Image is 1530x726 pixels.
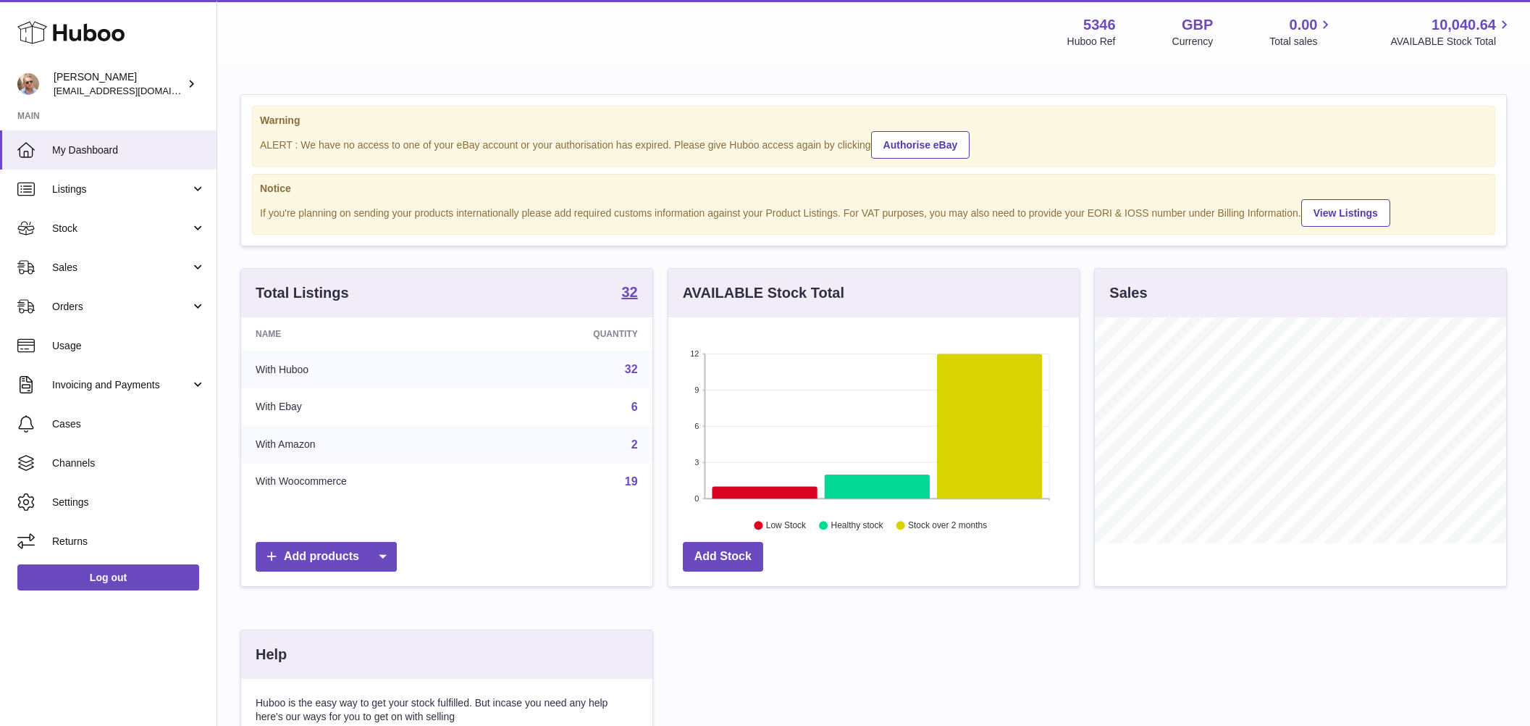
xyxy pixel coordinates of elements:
[1067,35,1116,49] div: Huboo Ref
[260,182,1487,196] strong: Notice
[625,363,638,375] a: 32
[52,183,190,196] span: Listings
[694,422,699,430] text: 6
[52,222,190,235] span: Stock
[1083,15,1116,35] strong: 5346
[694,458,699,467] text: 3
[621,285,637,302] a: 32
[831,521,883,531] text: Healthy stock
[683,542,763,572] a: Add Stock
[241,317,496,351] th: Name
[690,349,699,358] text: 12
[1172,35,1214,49] div: Currency
[631,438,638,451] a: 2
[1290,15,1318,35] span: 0.00
[694,385,699,394] text: 9
[52,143,206,157] span: My Dashboard
[52,261,190,275] span: Sales
[54,70,184,98] div: [PERSON_NAME]
[241,426,496,464] td: With Amazon
[52,456,206,470] span: Channels
[1269,35,1334,49] span: Total sales
[766,521,807,531] text: Low Stock
[908,521,987,531] text: Stock over 2 months
[17,73,39,95] img: support@radoneltd.co.uk
[52,496,206,509] span: Settings
[256,542,397,572] a: Add products
[1269,15,1334,49] a: 0.00 Total sales
[241,351,496,388] td: With Huboo
[496,317,652,351] th: Quantity
[683,283,844,303] h3: AVAILABLE Stock Total
[52,417,206,431] span: Cases
[260,114,1487,128] strong: Warning
[256,696,638,724] p: Huboo is the easy way to get your stock fulfilled. But incase you need any help here's our ways f...
[1182,15,1213,35] strong: GBP
[17,564,199,591] a: Log out
[1301,199,1390,227] a: View Listings
[621,285,637,299] strong: 32
[52,535,206,548] span: Returns
[256,283,349,303] h3: Total Listings
[625,475,638,488] a: 19
[241,463,496,501] td: With Woocommerce
[1390,35,1513,49] span: AVAILABLE Stock Total
[1432,15,1496,35] span: 10,040.64
[260,129,1487,159] div: ALERT : We have no access to one of your eBay account or your authorisation has expired. Please g...
[871,131,970,159] a: Authorise eBay
[52,300,190,314] span: Orders
[1109,283,1147,303] h3: Sales
[54,85,213,96] span: [EMAIL_ADDRESS][DOMAIN_NAME]
[260,197,1487,227] div: If you're planning on sending your products internationally please add required customs informati...
[241,388,496,426] td: With Ebay
[694,494,699,503] text: 0
[52,339,206,353] span: Usage
[631,401,638,413] a: 6
[256,645,287,664] h3: Help
[1390,15,1513,49] a: 10,040.64 AVAILABLE Stock Total
[52,378,190,392] span: Invoicing and Payments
